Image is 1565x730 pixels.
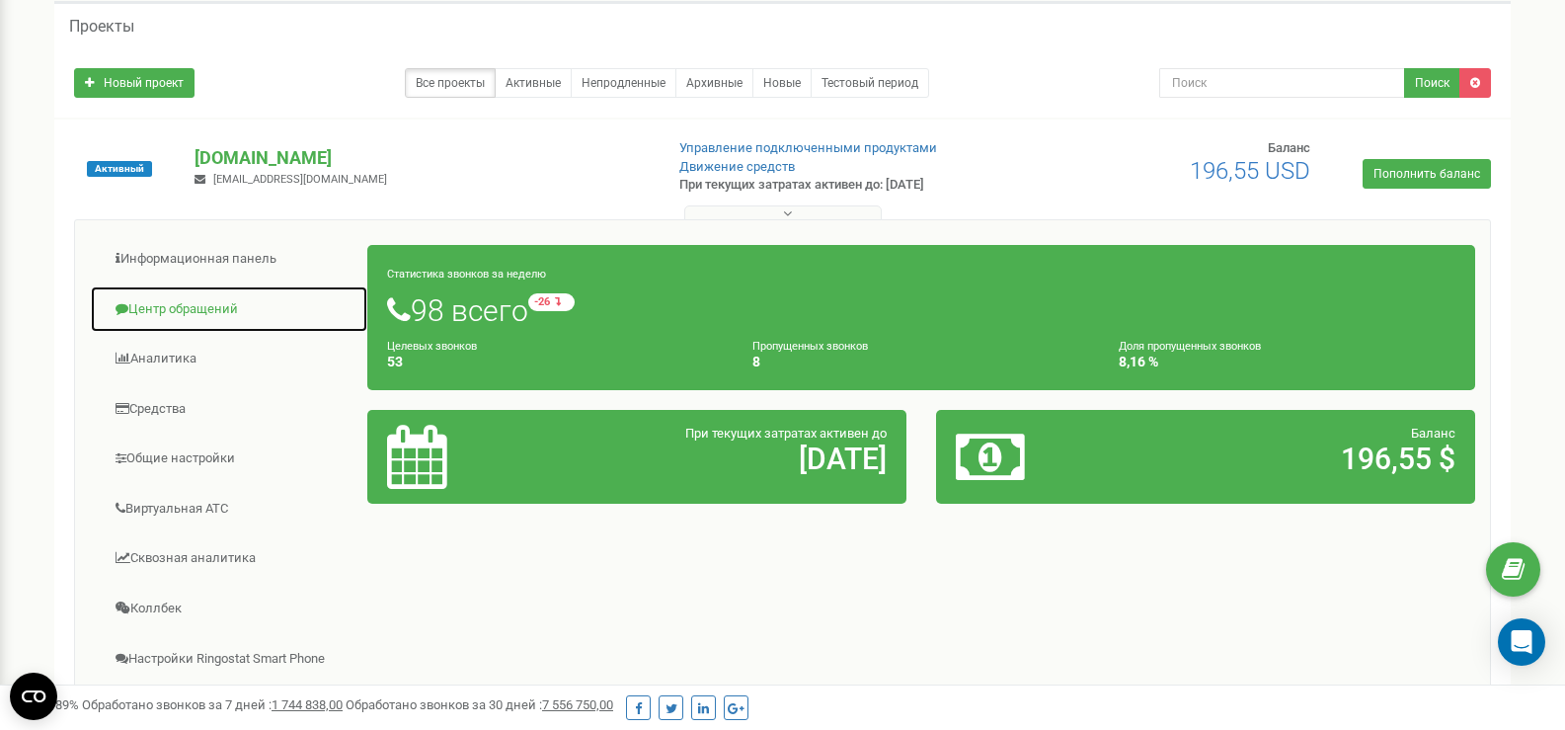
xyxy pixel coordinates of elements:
input: Поиск [1159,68,1405,98]
a: Активные [495,68,572,98]
a: Центр обращений [90,285,368,334]
a: Сквозная аналитика [90,534,368,583]
span: Активный [87,161,152,177]
u: 1 744 838,00 [272,697,343,712]
button: Поиск [1404,68,1460,98]
h2: 196,55 $ [1133,443,1455,475]
h1: 98 всего [387,293,1455,327]
h4: 8,16 % [1119,355,1455,369]
a: Новый проект [74,68,195,98]
small: Доля пропущенных звонков [1119,340,1261,353]
a: Все проекты [405,68,496,98]
a: Коллбек [90,585,368,633]
span: Баланс [1268,140,1310,155]
h4: 53 [387,355,724,369]
h4: 8 [752,355,1089,369]
small: Целевых звонков [387,340,477,353]
h5: Проекты [69,18,134,36]
a: Настройки Ringostat Smart Phone [90,635,368,684]
span: Баланс [1411,426,1455,441]
span: [EMAIL_ADDRESS][DOMAIN_NAME] [213,173,387,186]
a: Управление подключенными продуктами [679,140,937,155]
span: Обработано звонков за 7 дней : [82,697,343,712]
small: Статистика звонков за неделю [387,268,546,281]
p: [DOMAIN_NAME] [195,145,647,171]
u: 7 556 750,00 [542,697,613,712]
small: -26 [528,293,575,311]
small: Пропущенных звонков [752,340,868,353]
button: Open CMP widget [10,673,57,720]
div: Open Intercom Messenger [1498,618,1545,666]
span: Обработано звонков за 30 дней : [346,697,613,712]
h2: [DATE] [563,443,886,475]
a: Движение средств [679,159,795,174]
a: Тестовый период [811,68,929,98]
a: Общие настройки [90,435,368,483]
span: 196,55 USD [1190,157,1310,185]
a: Непродленные [571,68,676,98]
p: При текущих затратах активен до: [DATE] [679,176,1011,195]
a: Виртуальная АТС [90,485,368,533]
a: Пополнить баланс [1363,159,1491,189]
span: При текущих затратах активен до [685,426,887,441]
a: Архивные [675,68,753,98]
a: Аналитика [90,335,368,383]
a: Новые [752,68,812,98]
a: Средства [90,385,368,434]
a: Информационная панель [90,235,368,284]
